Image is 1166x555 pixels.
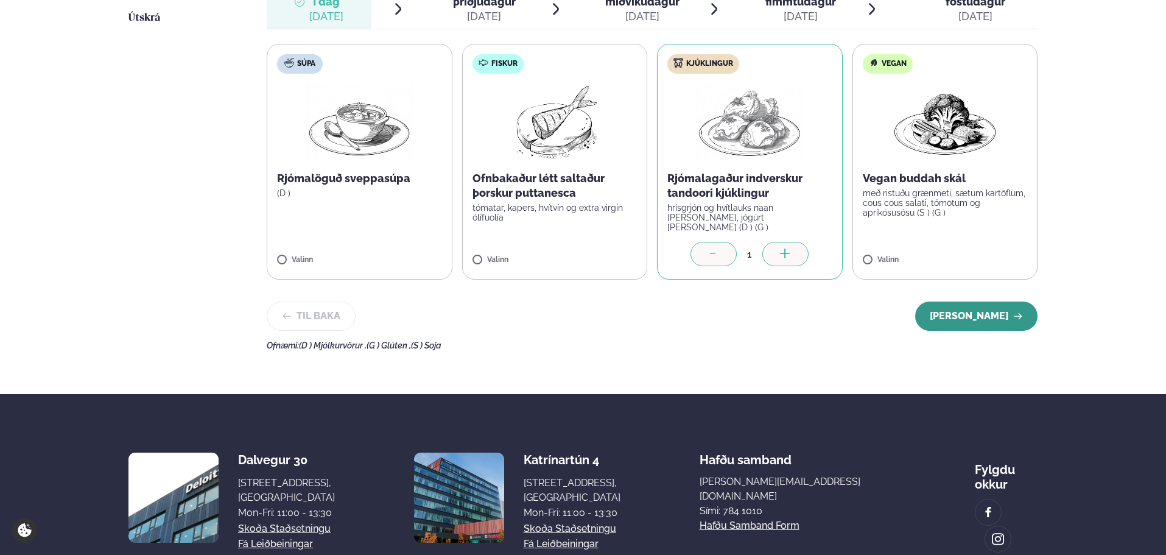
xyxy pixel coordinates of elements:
a: Fá leiðbeiningar [238,537,313,551]
p: hrísgrjón og hvítlauks naan [PERSON_NAME], jógúrt [PERSON_NAME] (D ) (G ) [667,203,832,232]
div: [STREET_ADDRESS], [GEOGRAPHIC_DATA] [524,476,620,505]
a: Hafðu samband form [700,518,799,533]
p: tómatar, kapers, hvítvín og extra virgin ólífuolía [472,203,637,222]
div: [DATE] [309,9,343,24]
p: Sími: 784 1010 [700,504,896,518]
img: Chicken-thighs.png [696,83,803,161]
div: Mon-Fri: 11:00 - 13:30 [238,506,335,520]
span: Vegan [882,59,907,69]
p: Ofnbakaður létt saltaður þorskur puttanesca [472,171,637,200]
button: [PERSON_NAME] [915,302,1038,331]
div: Fylgdu okkur [975,453,1038,492]
img: image alt [982,506,995,520]
img: Soup.png [306,83,413,161]
div: 1 [737,247,762,261]
img: soup.svg [284,58,294,68]
div: [DATE] [453,9,516,24]
span: Hafðu samband [700,443,792,467]
a: Útskrá [128,11,160,26]
div: Mon-Fri: 11:00 - 13:30 [524,506,620,520]
p: Rjómalöguð sveppasúpa [277,171,442,186]
p: með ristuðu grænmeti, sætum kartöflum, cous cous salati, tómötum og apríkósusósu (S ) (G ) [863,188,1028,217]
img: chicken.svg [673,58,683,68]
div: Katrínartún 4 [524,453,620,467]
div: Ofnæmi: [267,341,1038,350]
a: Fá leiðbeiningar [524,537,599,551]
a: Cookie settings [12,518,37,543]
span: Kjúklingur [686,59,733,69]
span: Útskrá [128,13,160,23]
img: image alt [128,453,219,543]
a: Skoða staðsetningu [524,521,616,536]
img: image alt [991,532,1005,546]
p: Rjómalagaður indverskur tandoori kjúklingur [667,171,832,200]
span: Fiskur [491,59,518,69]
p: (D ) [277,188,442,198]
div: Dalvegur 30 [238,453,335,467]
p: Vegan buddah skál [863,171,1028,186]
a: [PERSON_NAME][EMAIL_ADDRESS][DOMAIN_NAME] [700,475,896,504]
img: Fish.png [500,83,608,161]
span: (D ) Mjólkurvörur , [299,341,367,350]
img: fish.svg [479,58,488,68]
button: Til baka [267,302,356,331]
img: Vegan.png [891,83,999,161]
a: Skoða staðsetningu [238,521,331,536]
div: [DATE] [946,9,1005,24]
span: Súpa [297,59,315,69]
a: image alt [985,526,1011,552]
span: (G ) Glúten , [367,341,411,350]
a: image alt [975,500,1001,525]
span: (S ) Soja [411,341,441,350]
div: [STREET_ADDRESS], [GEOGRAPHIC_DATA] [238,476,335,505]
img: image alt [414,453,504,543]
div: [DATE] [765,9,836,24]
div: [DATE] [605,9,680,24]
img: Vegan.svg [869,58,879,68]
